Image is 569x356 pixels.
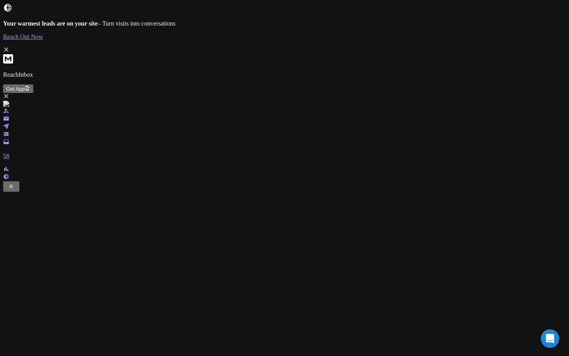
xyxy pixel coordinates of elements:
strong: Your warmest leads are on your site [3,20,98,27]
button: R [6,182,16,191]
span: R [9,184,13,189]
div: Open Intercom Messenger [541,329,559,348]
p: 58 [3,153,566,160]
p: ReachInbox [3,71,566,78]
a: 58 [3,139,566,160]
button: Get App [3,84,33,93]
button: R [3,181,19,192]
p: – Turn visits into conversations [3,20,566,27]
a: Reach Out Now [3,33,566,40]
img: logo [3,101,20,108]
